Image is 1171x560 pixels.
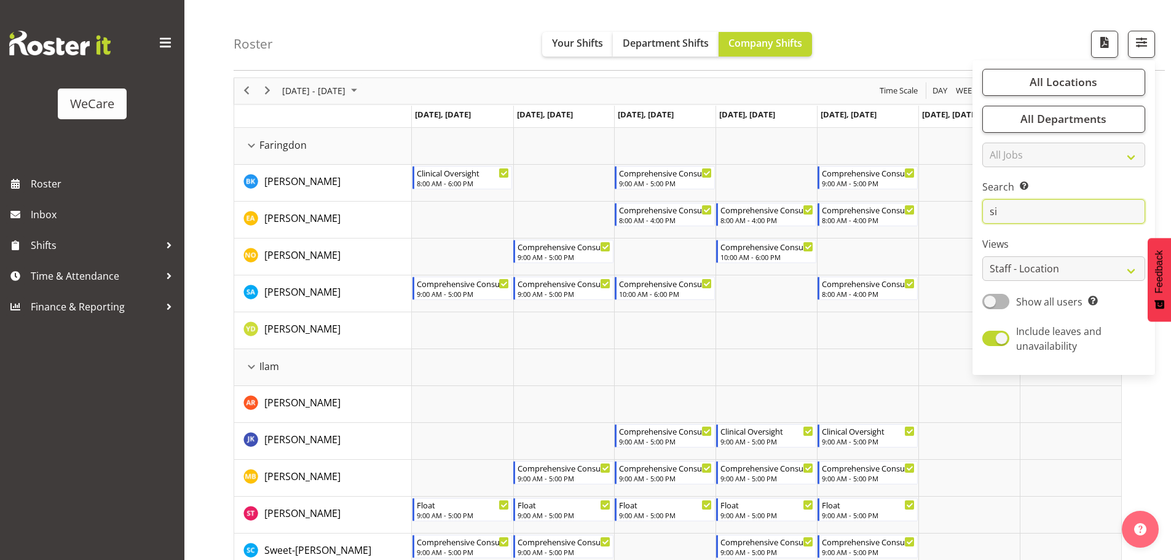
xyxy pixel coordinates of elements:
[264,543,371,558] a: Sweet-[PERSON_NAME]
[619,473,712,483] div: 9:00 AM - 5:00 PM
[719,109,775,120] span: [DATE], [DATE]
[982,200,1145,224] input: Search
[513,461,613,484] div: Matthew Brewer"s event - Comprehensive Consult Begin From Tuesday, October 14, 2025 at 9:00:00 AM...
[719,32,812,57] button: Company Shifts
[513,498,613,521] div: Simone Turner"s event - Float Begin From Tuesday, October 14, 2025 at 9:00:00 AM GMT+13:00 Ends A...
[234,312,412,349] td: Yvonne Denny resource
[234,275,412,312] td: Sarah Abbott resource
[1154,250,1165,293] span: Feedback
[822,277,915,290] div: Comprehensive Consult 8-4
[234,349,412,386] td: Ilam resource
[818,203,918,226] div: Ena Advincula"s event - Comprehensive Consult 8-4 Begin From Friday, October 17, 2025 at 8:00:00 ...
[417,167,510,179] div: Clinical Oversight
[278,78,365,104] div: October 13 - 19, 2025
[9,31,111,55] img: Rosterit website logo
[234,386,412,423] td: Andrea Ramirez resource
[954,83,979,98] button: Timeline Week
[619,289,712,299] div: 10:00 AM - 6:00 PM
[720,203,813,216] div: Comprehensive Consult 8-4
[982,106,1145,133] button: All Departments
[1030,75,1097,90] span: All Locations
[822,289,915,299] div: 8:00 AM - 4:00 PM
[931,83,948,98] span: Day
[716,535,816,558] div: Sweet-Lin Chan"s event - Comprehensive Consult Begin From Thursday, October 16, 2025 at 9:00:00 A...
[234,497,412,534] td: Simone Turner resource
[818,424,918,448] div: John Ko"s event - Clinical Oversight Begin From Friday, October 17, 2025 at 9:00:00 AM GMT+13:00 ...
[264,470,341,483] span: [PERSON_NAME]
[818,277,918,300] div: Sarah Abbott"s event - Comprehensive Consult 8-4 Begin From Friday, October 17, 2025 at 8:00:00 A...
[415,109,471,120] span: [DATE], [DATE]
[257,78,278,104] div: next period
[234,460,412,497] td: Matthew Brewer resource
[720,535,813,548] div: Comprehensive Consult
[264,396,341,409] span: [PERSON_NAME]
[518,535,610,548] div: Comprehensive Consult
[1091,31,1118,58] button: Download a PDF of the roster according to the set date range.
[1134,523,1146,535] img: help-xxl-2.png
[264,174,341,189] a: [PERSON_NAME]
[818,166,918,189] div: Brian Ko"s event - Comprehensive Consult 9-5 Begin From Friday, October 17, 2025 at 9:00:00 AM GM...
[552,36,603,50] span: Your Shifts
[518,240,610,253] div: Comprehensive Consult 9-5
[417,510,510,520] div: 9:00 AM - 5:00 PM
[613,32,719,57] button: Department Shifts
[618,109,674,120] span: [DATE], [DATE]
[922,109,978,120] span: [DATE], [DATE]
[720,547,813,557] div: 9:00 AM - 5:00 PM
[412,277,513,300] div: Sarah Abbott"s event - Comprehensive Consult 9-5 Begin From Monday, October 13, 2025 at 9:00:00 A...
[822,499,915,511] div: Float
[615,424,715,448] div: John Ko"s event - Comprehensive Consult Begin From Wednesday, October 15, 2025 at 9:00:00 AM GMT+...
[412,498,513,521] div: Simone Turner"s event - Float Begin From Monday, October 13, 2025 at 9:00:00 AM GMT+13:00 Ends At...
[1128,31,1155,58] button: Filter Shifts
[720,436,813,446] div: 9:00 AM - 5:00 PM
[931,83,950,98] button: Timeline Day
[615,277,715,300] div: Sarah Abbott"s event - Comprehensive Consult 10-6 Begin From Wednesday, October 15, 2025 at 10:00...
[239,83,255,98] button: Previous
[615,498,715,521] div: Simone Turner"s event - Float Begin From Wednesday, October 15, 2025 at 9:00:00 AM GMT+13:00 Ends...
[615,166,715,189] div: Brian Ko"s event - Comprehensive Consult 9-5 Begin From Wednesday, October 15, 2025 at 9:00:00 AM...
[822,178,915,188] div: 9:00 AM - 5:00 PM
[716,424,816,448] div: John Ko"s event - Clinical Oversight Begin From Thursday, October 16, 2025 at 9:00:00 AM GMT+13:0...
[623,36,709,50] span: Department Shifts
[412,535,513,558] div: Sweet-Lin Chan"s event - Comprehensive Consult Begin From Monday, October 13, 2025 at 9:00:00 AM ...
[878,83,920,98] button: Time Scale
[264,322,341,336] span: [PERSON_NAME]
[513,240,613,263] div: Natasha Ottley"s event - Comprehensive Consult 9-5 Begin From Tuesday, October 14, 2025 at 9:00:0...
[234,202,412,239] td: Ena Advincula resource
[822,547,915,557] div: 9:00 AM - 5:00 PM
[818,461,918,484] div: Matthew Brewer"s event - Comprehensive Consult Begin From Friday, October 17, 2025 at 9:00:00 AM ...
[716,498,816,521] div: Simone Turner"s event - Float Begin From Thursday, October 16, 2025 at 9:00:00 AM GMT+13:00 Ends ...
[542,32,613,57] button: Your Shifts
[619,510,712,520] div: 9:00 AM - 5:00 PM
[259,359,279,374] span: Ilam
[281,83,347,98] span: [DATE] - [DATE]
[264,285,341,299] span: [PERSON_NAME]
[818,498,918,521] div: Simone Turner"s event - Float Begin From Friday, October 17, 2025 at 9:00:00 AM GMT+13:00 Ends At...
[264,507,341,520] span: [PERSON_NAME]
[264,211,341,225] span: [PERSON_NAME]
[518,289,610,299] div: 9:00 AM - 5:00 PM
[234,165,412,202] td: Brian Ko resource
[417,547,510,557] div: 9:00 AM - 5:00 PM
[720,240,813,253] div: Comprehensive Consult 10-6
[720,252,813,262] div: 10:00 AM - 6:00 PM
[822,215,915,225] div: 8:00 AM - 4:00 PM
[417,289,510,299] div: 9:00 AM - 5:00 PM
[720,499,813,511] div: Float
[619,178,712,188] div: 9:00 AM - 5:00 PM
[518,499,610,511] div: Float
[234,37,273,51] h4: Roster
[234,423,412,460] td: John Ko resource
[1016,295,1082,309] span: Show all users
[619,499,712,511] div: Float
[417,499,510,511] div: Float
[1016,325,1102,353] span: Include leaves and unavailability
[878,83,919,98] span: Time Scale
[822,510,915,520] div: 9:00 AM - 5:00 PM
[818,535,918,558] div: Sweet-Lin Chan"s event - Comprehensive Consult Begin From Friday, October 17, 2025 at 9:00:00 AM ...
[264,469,341,484] a: [PERSON_NAME]
[417,535,510,548] div: Comprehensive Consult
[236,78,257,104] div: previous period
[615,461,715,484] div: Matthew Brewer"s event - Comprehensive Consult Begin From Wednesday, October 15, 2025 at 9:00:00 ...
[264,433,341,446] span: [PERSON_NAME]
